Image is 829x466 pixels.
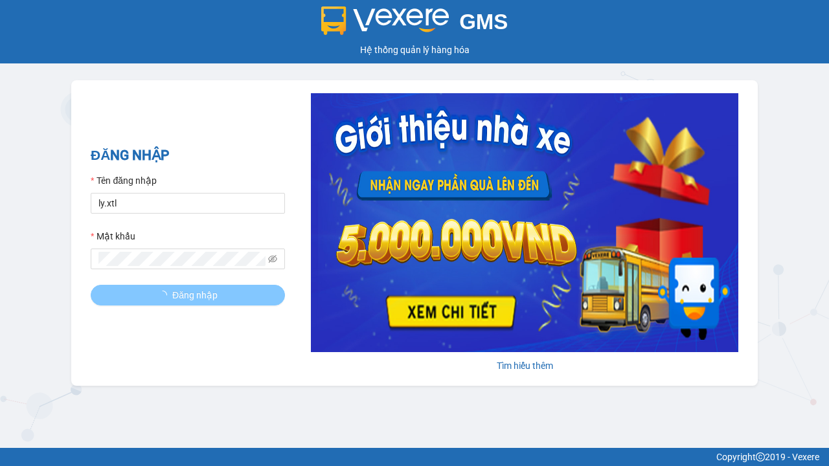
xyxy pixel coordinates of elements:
div: Copyright 2019 - Vexere [10,450,819,464]
span: copyright [756,452,765,461]
label: Tên đăng nhập [91,173,157,188]
button: Đăng nhập [91,285,285,305]
h2: ĐĂNG NHẬP [91,145,285,166]
img: logo 2 [321,6,449,35]
a: GMS [321,19,508,30]
span: Đăng nhập [172,288,218,302]
div: Tìm hiểu thêm [311,359,738,373]
div: Hệ thống quản lý hàng hóa [3,43,826,57]
span: GMS [459,10,508,34]
input: Mật khẩu [98,252,266,266]
label: Mật khẩu [91,229,135,243]
span: eye-invisible [268,254,277,263]
input: Tên đăng nhập [91,193,285,214]
span: loading [158,291,172,300]
img: banner-0 [311,93,738,352]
